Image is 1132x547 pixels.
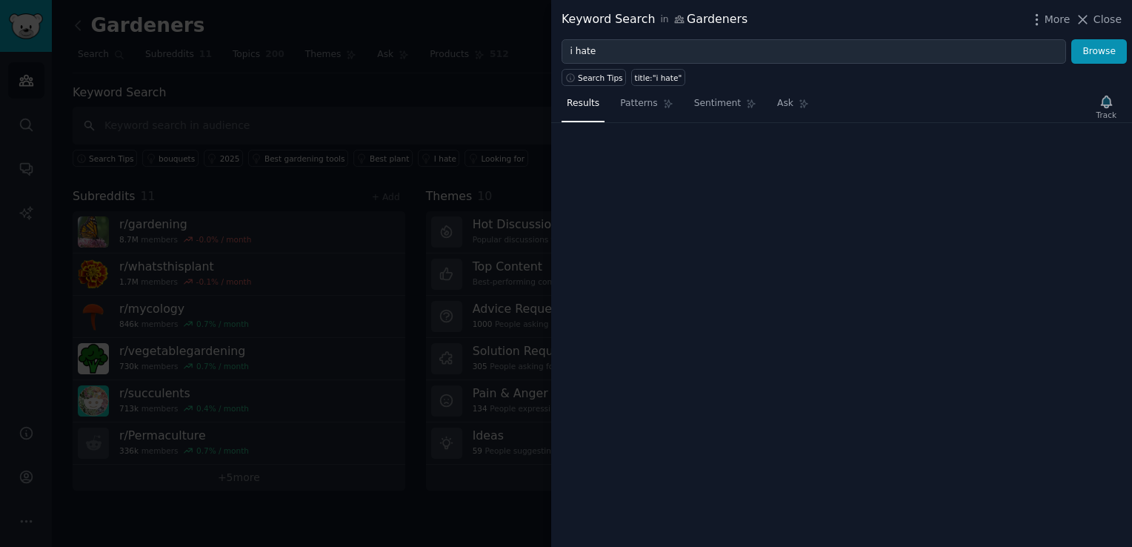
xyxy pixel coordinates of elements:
input: Try a keyword related to your business [562,39,1066,64]
button: More [1029,12,1071,27]
span: Sentiment [694,97,741,110]
span: Ask [777,97,793,110]
a: Patterns [615,92,678,122]
span: in [660,13,668,27]
div: Keyword Search Gardeners [562,10,748,29]
span: Results [567,97,599,110]
button: Browse [1071,39,1127,64]
a: Sentiment [689,92,762,122]
span: More [1045,12,1071,27]
a: title:"i hate" [631,69,685,86]
a: Results [562,92,605,122]
div: title:"i hate" [635,73,682,83]
span: Close [1093,12,1122,27]
button: Close [1075,12,1122,27]
a: Ask [772,92,814,122]
span: Patterns [620,97,657,110]
button: Search Tips [562,69,626,86]
span: Search Tips [578,73,623,83]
